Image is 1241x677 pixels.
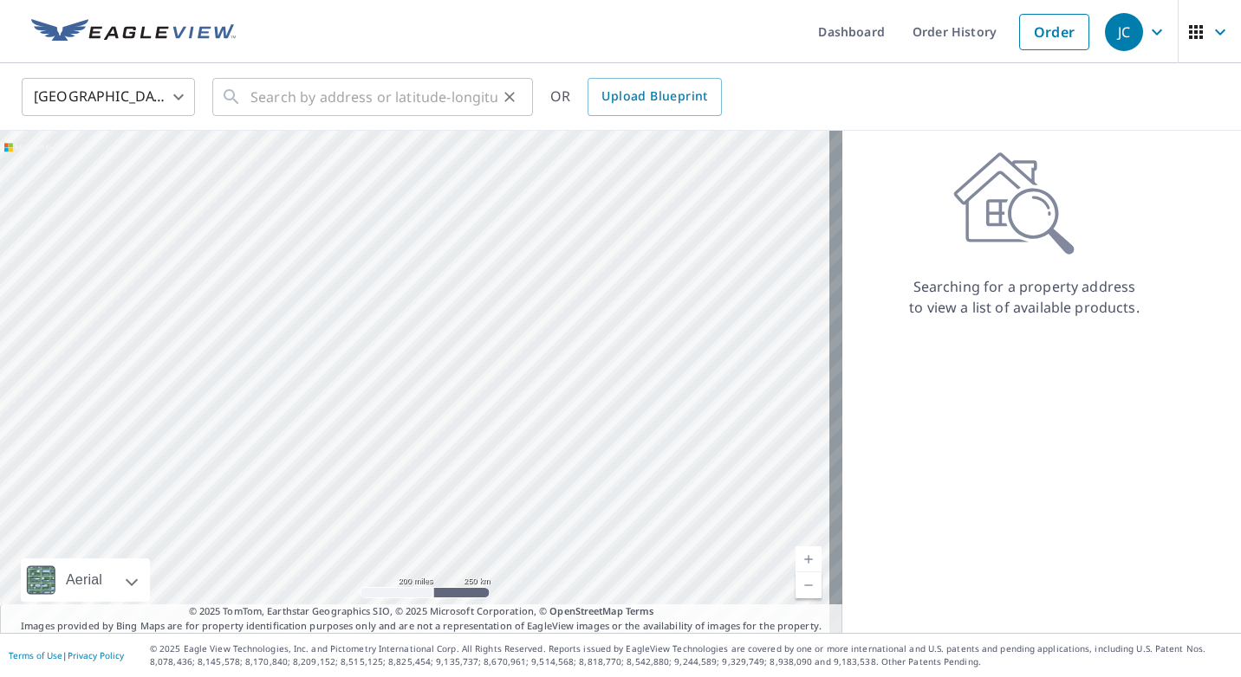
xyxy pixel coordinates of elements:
[31,19,236,45] img: EV Logo
[21,558,150,602] div: Aerial
[250,73,497,121] input: Search by address or latitude-longitude
[9,649,62,661] a: Terms of Use
[626,604,654,617] a: Terms
[796,572,822,598] a: Current Level 5, Zoom Out
[549,604,622,617] a: OpenStreetMap
[1105,13,1143,51] div: JC
[497,85,522,109] button: Clear
[1019,14,1089,50] a: Order
[61,558,107,602] div: Aerial
[189,604,654,619] span: © 2025 TomTom, Earthstar Geographics SIO, © 2025 Microsoft Corporation, ©
[150,642,1232,668] p: © 2025 Eagle View Technologies, Inc. and Pictometry International Corp. All Rights Reserved. Repo...
[68,649,124,661] a: Privacy Policy
[9,650,124,661] p: |
[22,73,195,121] div: [GEOGRAPHIC_DATA]
[796,546,822,572] a: Current Level 5, Zoom In
[588,78,721,116] a: Upload Blueprint
[908,276,1140,318] p: Searching for a property address to view a list of available products.
[550,78,722,116] div: OR
[601,86,707,107] span: Upload Blueprint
